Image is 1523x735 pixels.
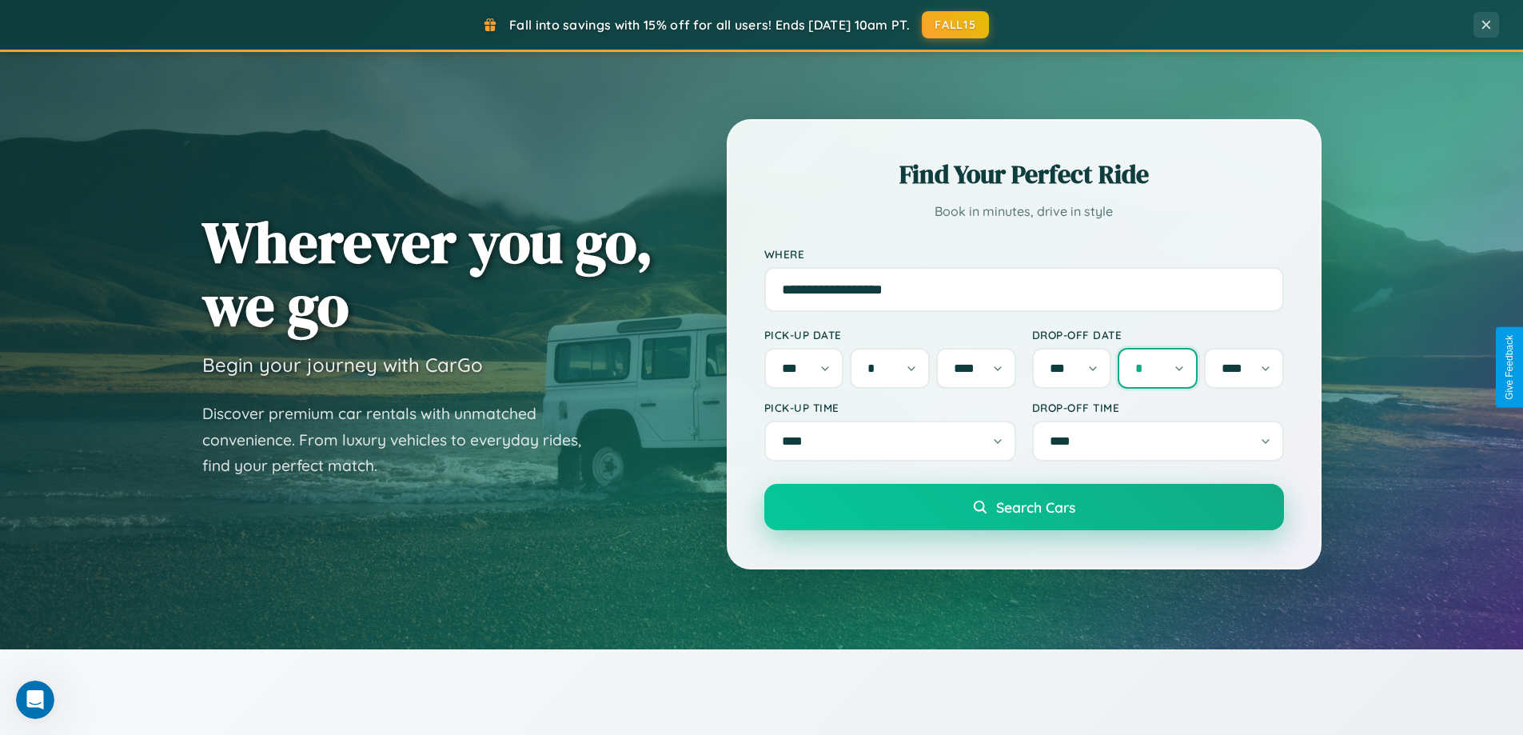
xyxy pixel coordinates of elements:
label: Pick-up Time [764,401,1016,414]
h1: Wherever you go, we go [202,210,653,337]
label: Drop-off Time [1032,401,1284,414]
span: Fall into savings with 15% off for all users! Ends [DATE] 10am PT. [509,17,910,33]
h2: Find Your Perfect Ride [764,157,1284,192]
button: FALL15 [922,11,989,38]
p: Book in minutes, drive in style [764,200,1284,223]
label: Pick-up Date [764,328,1016,342]
div: Give Feedback [1504,335,1515,400]
span: Search Cars [996,498,1075,516]
iframe: Intercom live chat [16,681,54,719]
label: Drop-off Date [1032,328,1284,342]
p: Discover premium car rentals with unmatched convenience. From luxury vehicles to everyday rides, ... [202,401,602,479]
h3: Begin your journey with CarGo [202,353,483,377]
button: Search Cars [764,484,1284,530]
label: Where [764,247,1284,261]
